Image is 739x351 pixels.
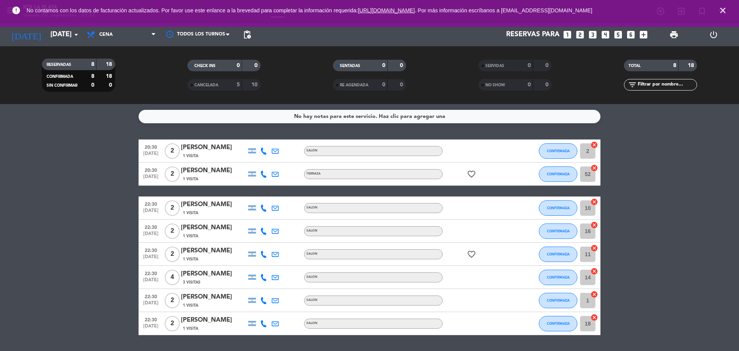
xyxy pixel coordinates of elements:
[545,82,550,87] strong: 0
[237,63,240,68] strong: 0
[183,256,198,262] span: 1 Visita
[183,176,198,182] span: 1 Visita
[639,30,649,40] i: add_box
[237,82,240,87] strong: 5
[709,30,718,39] i: power_settings_new
[688,63,696,68] strong: 18
[673,63,676,68] strong: 8
[547,321,570,326] span: CONFIRMADA
[590,267,598,275] i: cancel
[165,270,180,285] span: 4
[628,80,637,89] i: filter_list
[27,7,592,13] span: No contamos con los datos de facturación actualizados. Por favor use este enlance a la brevedad p...
[165,316,180,331] span: 2
[539,293,577,308] button: CONFIRMADA
[547,149,570,153] span: CONFIRMADA
[539,270,577,285] button: CONFIRMADA
[106,62,114,67] strong: 18
[165,293,180,308] span: 2
[183,233,198,239] span: 1 Visita
[294,112,445,121] div: No hay notas para este servicio. Haz clic para agregar una
[91,62,94,67] strong: 8
[400,82,405,87] strong: 0
[547,298,570,302] span: CONFIRMADA
[562,30,572,40] i: looks_one
[141,174,161,183] span: [DATE]
[575,30,585,40] i: looks_two
[382,63,385,68] strong: 0
[141,222,161,231] span: 22:30
[415,7,592,13] a: . Por más información escríbanos a [EMAIL_ADDRESS][DOMAIN_NAME]
[306,322,318,325] span: SALON
[181,143,246,153] div: [PERSON_NAME]
[340,64,360,68] span: SENTADAS
[694,23,733,46] div: LOG OUT
[528,82,531,87] strong: 0
[181,292,246,302] div: [PERSON_NAME]
[539,247,577,262] button: CONFIRMADA
[141,301,161,309] span: [DATE]
[141,199,161,208] span: 22:30
[181,246,246,256] div: [PERSON_NAME]
[547,172,570,176] span: CONFIRMADA
[467,250,476,259] i: favorite_border
[141,151,161,160] span: [DATE]
[141,208,161,217] span: [DATE]
[547,229,570,233] span: CONFIRMADA
[637,81,697,89] input: Filtrar por nombre...
[181,269,246,279] div: [PERSON_NAME]
[539,223,577,239] button: CONFIRMADA
[547,252,570,256] span: CONFIRMADA
[165,166,180,182] span: 2
[91,74,94,79] strong: 8
[588,30,598,40] i: looks_3
[194,83,218,87] span: CANCELADA
[141,324,161,333] span: [DATE]
[181,200,246,210] div: [PERSON_NAME]
[539,200,577,216] button: CONFIRMADA
[99,32,113,37] span: Cena
[306,229,318,232] span: SALON
[467,170,476,179] i: favorite_border
[626,30,636,40] i: looks_6
[613,30,623,40] i: looks_5
[528,63,531,68] strong: 0
[47,84,77,87] span: SIN CONFIRMAR
[181,166,246,176] div: [PERSON_NAME]
[141,142,161,151] span: 20:30
[306,252,318,255] span: SALON
[485,64,504,68] span: SERVIDAS
[141,315,161,324] span: 22:30
[306,275,318,279] span: SALON
[590,291,598,298] i: cancel
[629,64,640,68] span: TOTAL
[141,245,161,254] span: 22:30
[485,83,505,87] span: NO SHOW
[400,63,405,68] strong: 0
[669,30,679,39] span: print
[141,277,161,286] span: [DATE]
[47,63,71,67] span: RESERVADAS
[590,198,598,206] i: cancel
[109,82,114,88] strong: 0
[306,172,321,175] span: TERRAZA
[382,82,385,87] strong: 0
[340,83,368,87] span: RE AGENDADA
[165,223,180,239] span: 2
[251,82,259,87] strong: 10
[306,206,318,209] span: SALON
[590,141,598,149] i: cancel
[590,244,598,252] i: cancel
[181,223,246,233] div: [PERSON_NAME]
[141,292,161,301] span: 22:30
[183,210,198,216] span: 1 Visita
[506,31,560,39] span: Reservas para
[72,30,81,39] i: arrow_drop_down
[306,299,318,302] span: SALON
[141,269,161,277] span: 22:30
[539,316,577,331] button: CONFIRMADA
[165,143,180,159] span: 2
[545,63,550,68] strong: 0
[254,63,259,68] strong: 0
[141,165,161,174] span: 20:30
